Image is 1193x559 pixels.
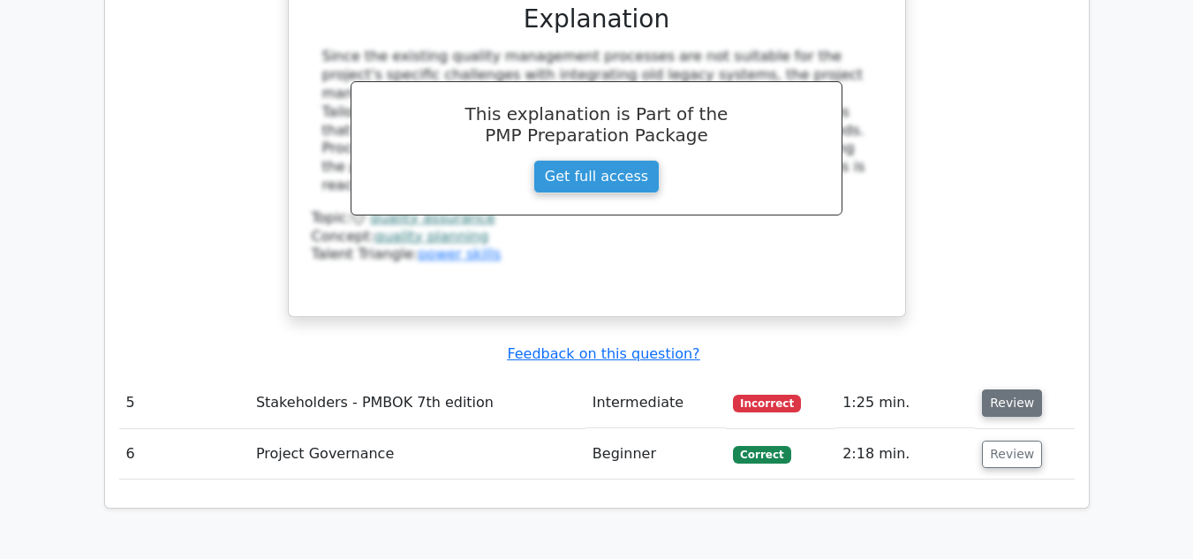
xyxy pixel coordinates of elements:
td: Beginner [585,429,726,480]
td: Intermediate [585,378,726,428]
span: Incorrect [733,395,801,412]
span: Correct [733,446,790,464]
td: 6 [119,429,249,480]
div: Topic: [312,209,882,228]
td: 5 [119,378,249,428]
td: 1:25 min. [835,378,975,428]
a: quality planning [374,228,488,245]
a: Get full access [533,160,660,193]
a: power skills [418,246,501,262]
div: Since the existing quality management processes are not suitable for the project's specific chall... [322,48,872,194]
button: Review [982,389,1042,417]
a: quality assurance [370,209,495,226]
a: Feedback on this question? [507,345,699,362]
button: Review [982,441,1042,468]
td: Stakeholders - PMBOK 7th edition [249,378,585,428]
div: Talent Triangle: [312,209,882,264]
h3: Explanation [322,4,872,34]
td: Project Governance [249,429,585,480]
td: 2:18 min. [835,429,975,480]
div: Concept: [312,228,882,246]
